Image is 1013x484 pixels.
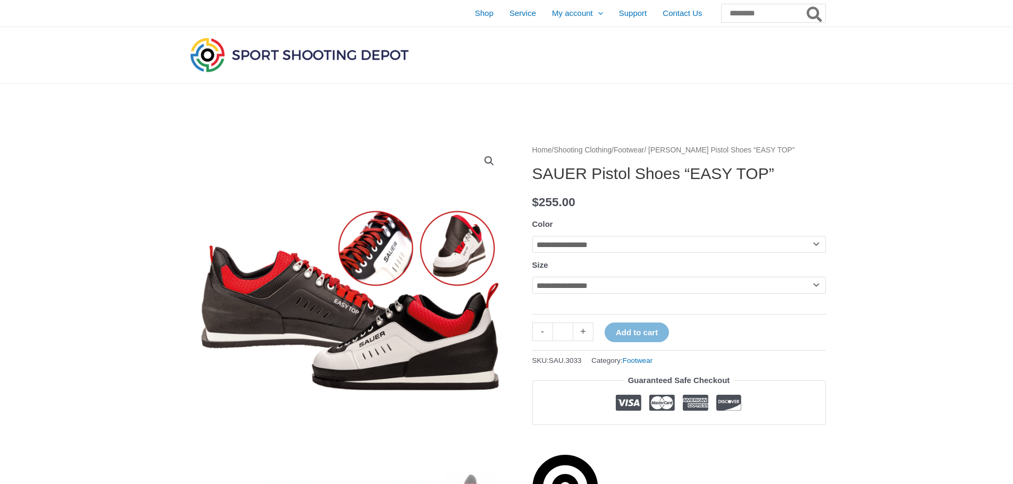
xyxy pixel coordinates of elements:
a: Shooting Clothing [554,146,612,154]
a: - [532,322,552,341]
label: Color [532,219,553,228]
span: SAU.3033 [549,356,582,364]
a: View full-screen image gallery [480,151,499,171]
bdi: 255.00 [532,196,575,209]
label: Size [532,260,548,269]
a: Home [532,146,552,154]
a: Footwear [623,356,652,364]
button: Search [805,4,825,22]
a: + [573,322,593,341]
button: Add to cart [605,322,669,342]
span: $ [532,196,539,209]
input: Product quantity [552,322,573,341]
a: Footwear [614,146,644,154]
h1: SAUER Pistol Shoes “EASY TOP” [532,164,826,183]
nav: Breadcrumb [532,143,826,157]
iframe: Customer reviews powered by Trustpilot [532,433,826,446]
span: Category: [591,354,652,367]
span: SKU: [532,354,582,367]
legend: Guaranteed Safe Checkout [624,373,734,388]
img: Sport Shooting Depot [188,35,411,74]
